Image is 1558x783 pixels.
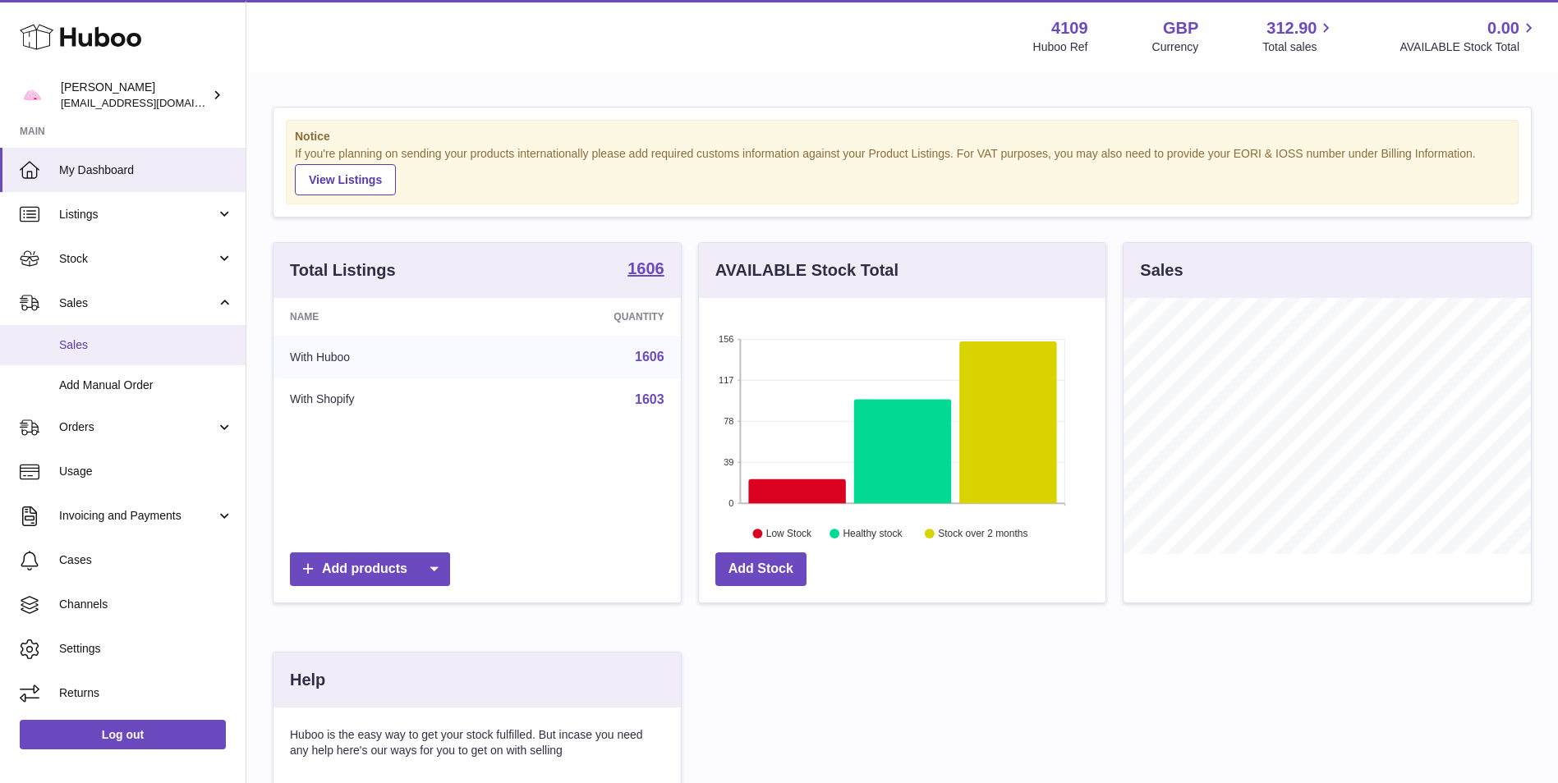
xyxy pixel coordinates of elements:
[843,528,903,539] text: Healthy stock
[59,508,216,524] span: Invoicing and Payments
[1399,17,1538,55] a: 0.00 AVAILABLE Stock Total
[290,727,664,758] p: Huboo is the easy way to get your stock fulfilled. But incase you need any help here's our ways f...
[1033,39,1088,55] div: Huboo Ref
[290,259,396,282] h3: Total Listings
[1262,17,1335,55] a: 312.90 Total sales
[61,80,209,111] div: [PERSON_NAME]
[1163,17,1198,39] strong: GBP
[724,457,733,467] text: 39
[273,336,493,378] td: With Huboo
[61,96,241,109] span: [EMAIL_ADDRESS][DOMAIN_NAME]
[719,334,733,344] text: 156
[20,720,226,749] a: Log out
[59,251,216,267] span: Stock
[295,164,396,195] a: View Listings
[59,685,233,701] span: Returns
[59,337,233,353] span: Sales
[273,298,493,336] th: Name
[1152,39,1199,55] div: Currency
[635,392,664,406] a: 1603
[728,498,733,508] text: 0
[59,464,233,479] span: Usage
[938,528,1027,539] text: Stock over 2 months
[715,552,807,586] a: Add Stock
[766,528,812,539] text: Low Stock
[59,163,233,178] span: My Dashboard
[59,419,216,435] span: Orders
[1487,17,1519,39] span: 0.00
[59,378,233,393] span: Add Manual Order
[59,552,233,568] span: Cases
[627,260,664,280] a: 1606
[59,295,216,311] span: Sales
[493,298,680,336] th: Quantity
[1399,39,1538,55] span: AVAILABLE Stock Total
[295,129,1510,144] strong: Notice
[719,375,733,385] text: 117
[290,552,450,586] a: Add products
[1262,39,1335,55] span: Total sales
[290,669,325,691] h3: Help
[627,260,664,277] strong: 1606
[59,597,233,612] span: Channels
[715,259,898,282] h3: AVAILABLE Stock Total
[635,350,664,364] a: 1606
[20,83,44,108] img: internalAdmin-4109@internal.huboo.com
[273,378,493,421] td: With Shopify
[724,416,733,426] text: 78
[1140,259,1183,282] h3: Sales
[1266,17,1317,39] span: 312.90
[59,207,216,222] span: Listings
[1051,17,1088,39] strong: 4109
[295,146,1510,195] div: If you're planning on sending your products internationally please add required customs informati...
[59,641,233,657] span: Settings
